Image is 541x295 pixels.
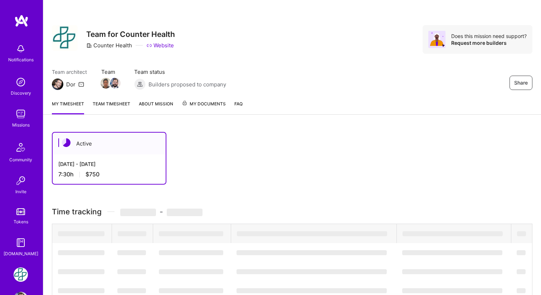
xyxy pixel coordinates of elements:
button: Share [510,76,532,90]
a: My Documents [182,100,226,114]
i: icon CompanyGray [86,43,92,48]
img: tokens [16,208,25,215]
img: bell [14,42,28,56]
img: Company Logo [52,25,78,51]
span: My Documents [182,100,226,108]
div: Request more builders [451,39,527,46]
a: Team timesheet [93,100,130,114]
img: teamwork [14,107,28,121]
img: logo [14,14,29,27]
div: [DATE] - [DATE] [58,160,160,168]
div: Community [9,156,32,163]
span: ‌ [237,250,387,255]
img: Counter Health: Team for Counter Health [14,267,28,282]
span: ‌ [237,288,387,293]
span: ‌ [58,269,104,274]
a: Team Member Avatar [111,77,120,89]
div: Dor [66,81,75,88]
span: ‌ [402,250,502,255]
span: - [120,207,203,216]
img: Builders proposed to company [134,78,146,90]
span: ‌ [237,231,387,236]
a: About Mission [139,100,173,114]
img: Team Member Avatar [110,78,121,89]
img: Team Member Avatar [101,78,111,89]
span: Team [101,68,120,76]
h3: Team for Counter Health [86,30,175,39]
span: ‌ [402,288,502,293]
img: Community [12,139,29,156]
img: Invite [14,173,28,188]
a: Team Member Avatar [101,77,111,89]
a: My timesheet [52,100,84,114]
span: Builders proposed to company [148,81,226,88]
span: ‌ [517,250,526,255]
span: ‌ [117,269,146,274]
img: discovery [14,75,28,89]
span: ‌ [120,209,156,216]
div: Invite [15,188,26,195]
span: ‌ [58,231,104,236]
span: ‌ [517,269,526,274]
div: Notifications [8,56,34,63]
span: ‌ [403,231,503,236]
img: Active [62,138,70,147]
img: Team Architect [52,78,63,90]
span: Share [514,79,528,86]
span: Team status [134,68,226,76]
span: ‌ [118,231,146,236]
div: Counter Health [86,42,132,49]
i: icon Mail [78,81,84,87]
span: ‌ [117,250,146,255]
span: ‌ [117,288,146,293]
span: $750 [86,171,99,178]
div: 7:30 h [58,171,160,178]
span: ‌ [237,269,387,274]
span: ‌ [159,269,223,274]
span: ‌ [58,250,104,255]
span: ‌ [159,231,223,236]
span: ‌ [517,288,526,293]
span: Team architect [52,68,87,76]
img: Avatar [428,31,445,48]
span: ‌ [58,288,104,293]
a: FAQ [234,100,243,114]
a: Website [146,42,174,49]
div: Tokens [14,218,28,225]
span: ‌ [159,250,223,255]
a: Counter Health: Team for Counter Health [12,267,30,282]
span: ‌ [159,288,223,293]
div: Discovery [11,89,31,97]
span: ‌ [402,269,502,274]
div: Active [53,133,166,154]
h3: Time tracking [52,207,532,216]
div: Does this mission need support? [451,33,527,39]
span: ‌ [167,209,203,216]
div: [DOMAIN_NAME] [4,250,38,257]
span: ‌ [517,231,526,236]
img: guide book [14,235,28,250]
div: Missions [12,121,30,129]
